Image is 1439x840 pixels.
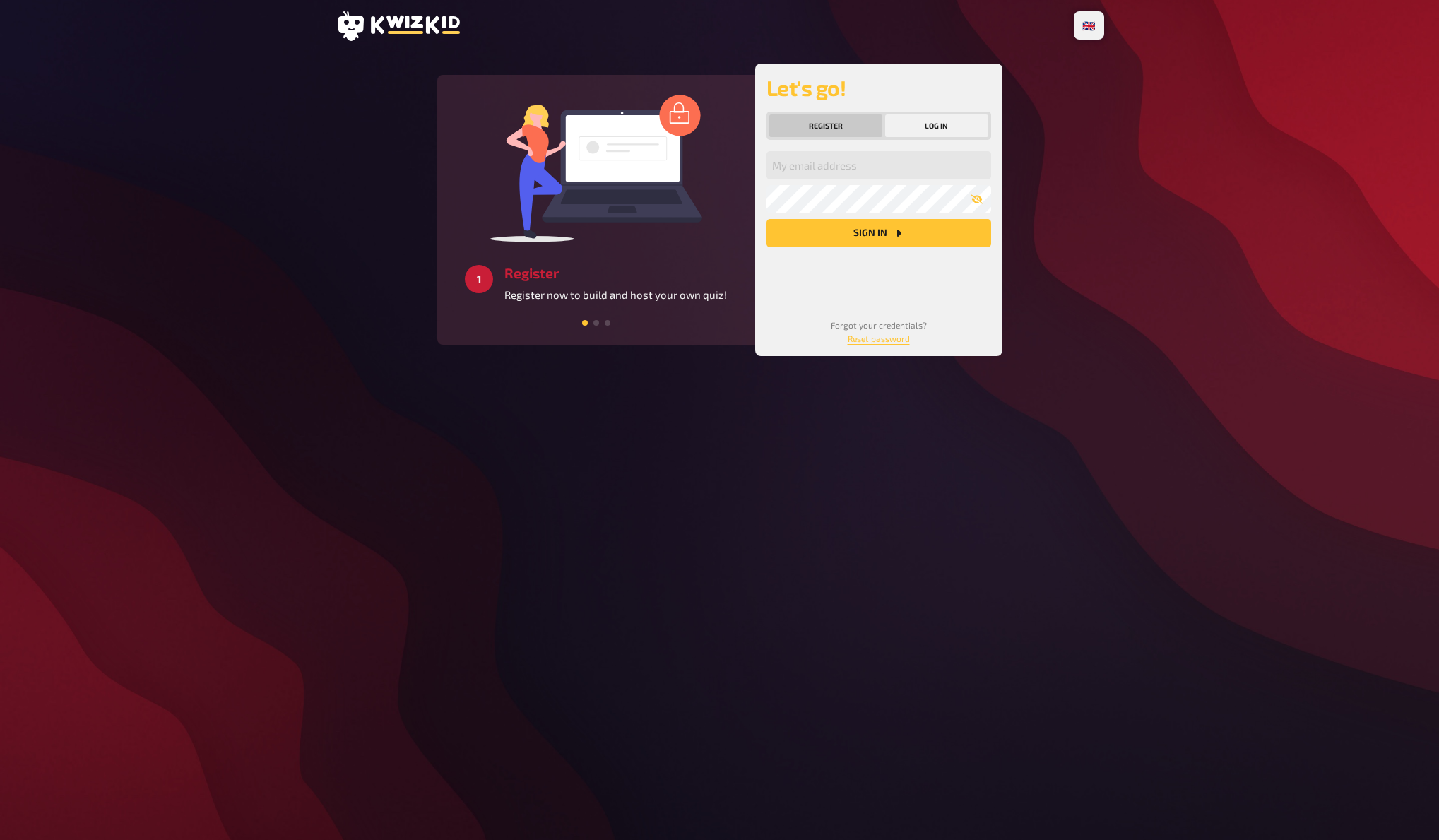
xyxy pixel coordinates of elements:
[465,265,493,293] div: 1
[831,320,927,343] small: Forgot your credentials?
[766,219,991,247] button: Sign in
[504,265,727,281] h3: Register
[766,151,991,179] input: My email address
[490,94,702,242] img: log in
[504,287,727,303] p: Register now to build and host your own quiz!
[769,114,883,137] button: Register
[885,114,988,137] button: Log in
[766,75,991,100] h2: Let's go!
[1077,14,1101,37] li: 🇬🇧
[848,333,910,343] a: Reset password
